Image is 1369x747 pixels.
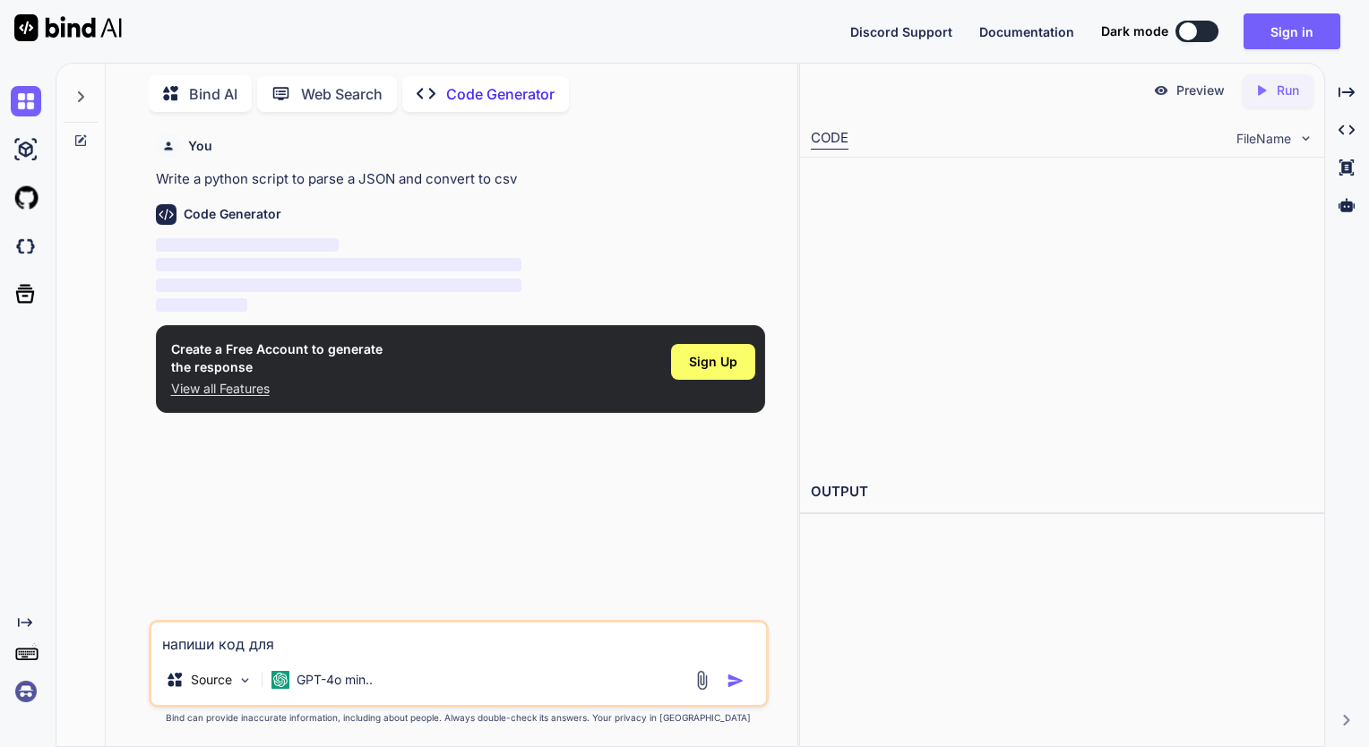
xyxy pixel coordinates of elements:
p: Source [191,671,232,689]
textarea: напиши код для [151,622,767,655]
span: Dark mode [1101,22,1168,40]
span: Documentation [979,24,1074,39]
p: Web Search [301,83,383,105]
span: Discord Support [850,24,952,39]
span: ‌ [156,279,522,292]
p: View all Features [171,380,383,398]
img: chat [11,86,41,116]
button: Sign in [1244,13,1340,49]
img: icon [727,672,745,690]
h2: OUTPUT [800,471,1323,513]
p: Run [1277,82,1299,99]
button: Documentation [979,22,1074,41]
img: signin [11,676,41,707]
img: ai-studio [11,134,41,165]
img: attachment [692,670,712,691]
span: FileName [1236,130,1291,148]
img: preview [1153,82,1169,99]
p: Bind can provide inaccurate information, including about people. Always double-check its answers.... [149,711,770,725]
p: Bind AI [189,83,237,105]
span: ‌ [156,258,522,271]
p: Preview [1176,82,1225,99]
div: CODE [811,128,848,150]
span: ‌ [156,298,247,312]
img: githubLight [11,183,41,213]
span: ‌ [156,238,339,252]
h6: Code Generator [184,205,281,223]
p: Write a python script to parse a JSON and convert to csv [156,169,766,190]
img: Bind AI [14,14,122,41]
p: GPT-4o min.. [297,671,373,689]
img: GPT-4o mini [271,671,289,689]
img: chevron down [1298,131,1313,146]
h1: Create a Free Account to generate the response [171,340,383,376]
img: Pick Models [237,673,253,688]
img: darkCloudIdeIcon [11,231,41,262]
span: Sign Up [689,353,737,371]
p: Code Generator [446,83,555,105]
h6: You [188,137,212,155]
button: Discord Support [850,22,952,41]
